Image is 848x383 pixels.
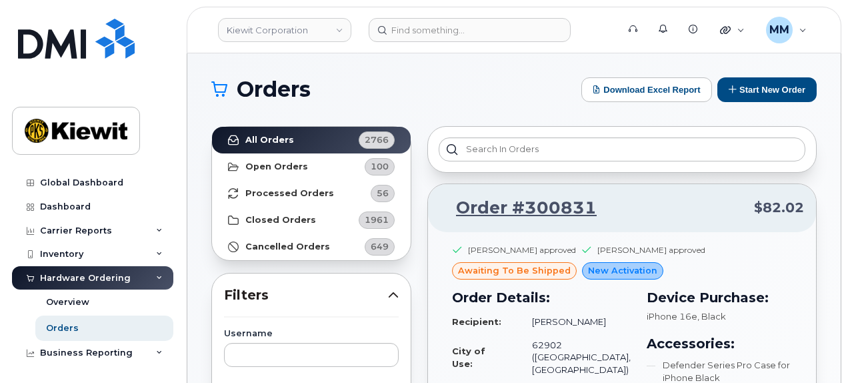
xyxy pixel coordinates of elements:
[245,215,316,226] strong: Closed Orders
[377,187,389,200] span: 56
[697,311,726,322] span: , Black
[597,244,705,256] div: [PERSON_NAME] approved
[224,286,388,305] span: Filters
[452,316,501,327] strong: Recipient:
[647,311,697,322] span: iPhone 16e
[717,77,817,102] button: Start New Order
[439,137,805,161] input: Search in orders
[371,240,389,253] span: 649
[452,346,485,369] strong: City of Use:
[647,334,792,354] h3: Accessories:
[365,214,389,226] span: 1961
[520,334,631,382] td: 62902 ([GEOGRAPHIC_DATA], [GEOGRAPHIC_DATA])
[245,242,330,252] strong: Cancelled Orders
[245,188,334,199] strong: Processed Orders
[212,153,411,180] a: Open Orders100
[212,127,411,153] a: All Orders2766
[790,325,838,373] iframe: Messenger Launcher
[245,135,294,145] strong: All Orders
[754,198,804,218] span: $82.02
[212,234,411,260] a: Cancelled Orders649
[588,264,657,277] span: New Activation
[581,77,712,102] button: Download Excel Report
[237,79,311,99] span: Orders
[224,330,399,338] label: Username
[212,180,411,207] a: Processed Orders56
[647,288,792,308] h3: Device Purchase:
[458,264,571,277] span: awaiting to be shipped
[212,207,411,234] a: Closed Orders1961
[365,133,389,146] span: 2766
[440,196,597,220] a: Order #300831
[452,288,631,308] h3: Order Details:
[371,160,389,173] span: 100
[468,244,576,256] div: [PERSON_NAME] approved
[520,310,631,334] td: [PERSON_NAME]
[245,161,308,172] strong: Open Orders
